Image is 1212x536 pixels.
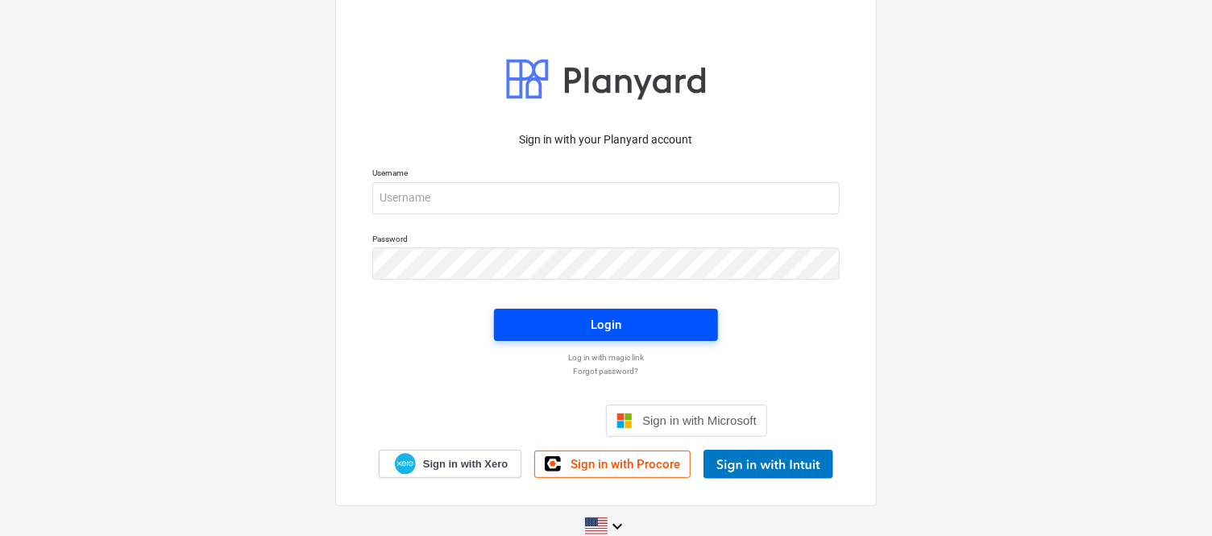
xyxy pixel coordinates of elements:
[372,168,840,181] p: Username
[608,517,627,536] i: keyboard_arrow_down
[571,457,680,472] span: Sign in with Procore
[364,352,848,363] a: Log in with magic link
[372,131,840,148] p: Sign in with your Planyard account
[591,314,621,335] div: Login
[616,413,633,429] img: Microsoft logo
[642,413,757,427] span: Sign in with Microsoft
[1131,459,1212,536] iframe: Chat Widget
[423,457,508,472] span: Sign in with Xero
[395,453,416,475] img: Xero logo
[494,309,718,341] button: Login
[379,450,522,478] a: Sign in with Xero
[364,366,848,376] a: Forgot password?
[372,234,840,247] p: Password
[437,403,601,438] iframe: Sign in with Google Button
[534,451,691,478] a: Sign in with Procore
[372,182,840,214] input: Username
